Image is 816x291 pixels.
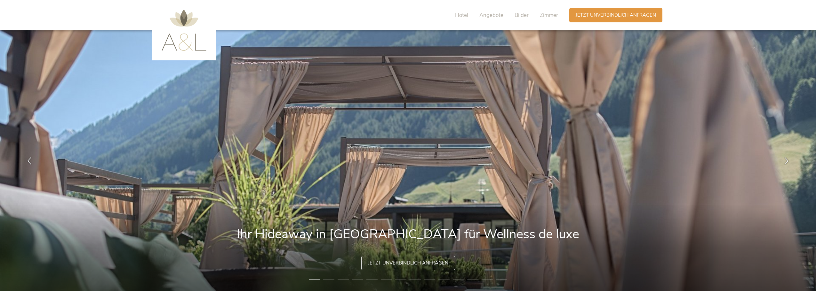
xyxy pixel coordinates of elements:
[576,12,656,19] span: Jetzt unverbindlich anfragen
[479,11,503,19] span: Angebote
[515,11,529,19] span: Bilder
[455,11,468,19] span: Hotel
[368,260,448,266] span: Jetzt unverbindlich anfragen
[540,11,558,19] span: Zimmer
[162,10,206,51] img: AMONTI & LUNARIS Wellnessresort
